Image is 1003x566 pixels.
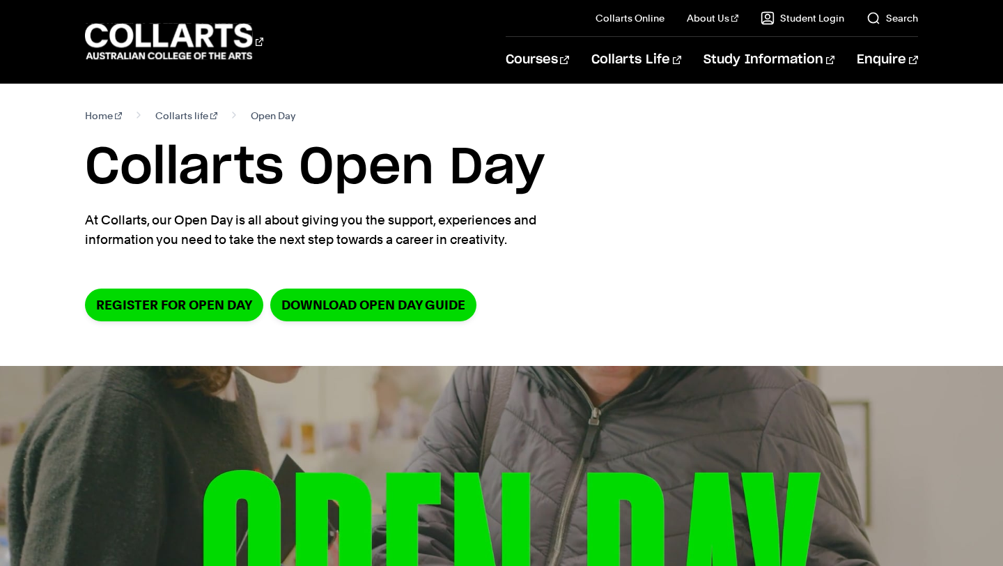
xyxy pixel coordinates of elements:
a: Student Login [761,11,844,25]
a: Search [866,11,918,25]
a: Enquire [857,37,917,83]
a: Courses [506,37,569,83]
a: About Us [687,11,738,25]
a: Home [85,106,122,125]
span: Open Day [251,106,295,125]
a: Collarts life [155,106,217,125]
h1: Collarts Open Day [85,137,917,199]
a: DOWNLOAD OPEN DAY GUIDE [270,289,476,321]
a: Register for Open Day [85,289,263,321]
a: Collarts Online [596,11,664,25]
div: Go to homepage [85,22,263,61]
a: Collarts Life [591,37,681,83]
p: At Collarts, our Open Day is all about giving you the support, experiences and information you ne... [85,211,593,250]
a: Study Information [703,37,834,83]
